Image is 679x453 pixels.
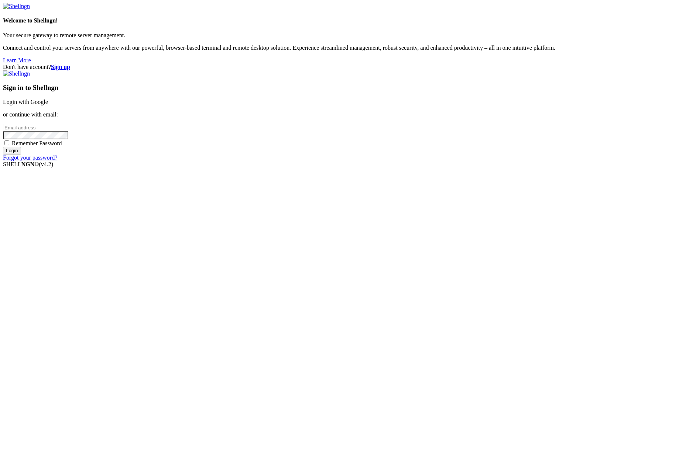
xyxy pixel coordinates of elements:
[3,124,68,132] input: Email address
[3,161,53,167] span: SHELL ©
[3,147,21,154] input: Login
[3,32,676,39] p: Your secure gateway to remote server management.
[21,161,35,167] b: NGN
[3,111,676,118] p: or continue with email:
[4,140,9,145] input: Remember Password
[3,99,48,105] a: Login with Google
[3,45,676,51] p: Connect and control your servers from anywhere with our powerful, browser-based terminal and remo...
[12,140,62,146] span: Remember Password
[3,57,31,63] a: Learn More
[3,17,676,24] h4: Welcome to Shellngn!
[51,64,70,70] a: Sign up
[3,84,676,92] h3: Sign in to Shellngn
[3,154,57,161] a: Forgot your password?
[3,70,30,77] img: Shellngn
[3,64,676,70] div: Don't have account?
[3,3,30,10] img: Shellngn
[39,161,54,167] span: 4.2.0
